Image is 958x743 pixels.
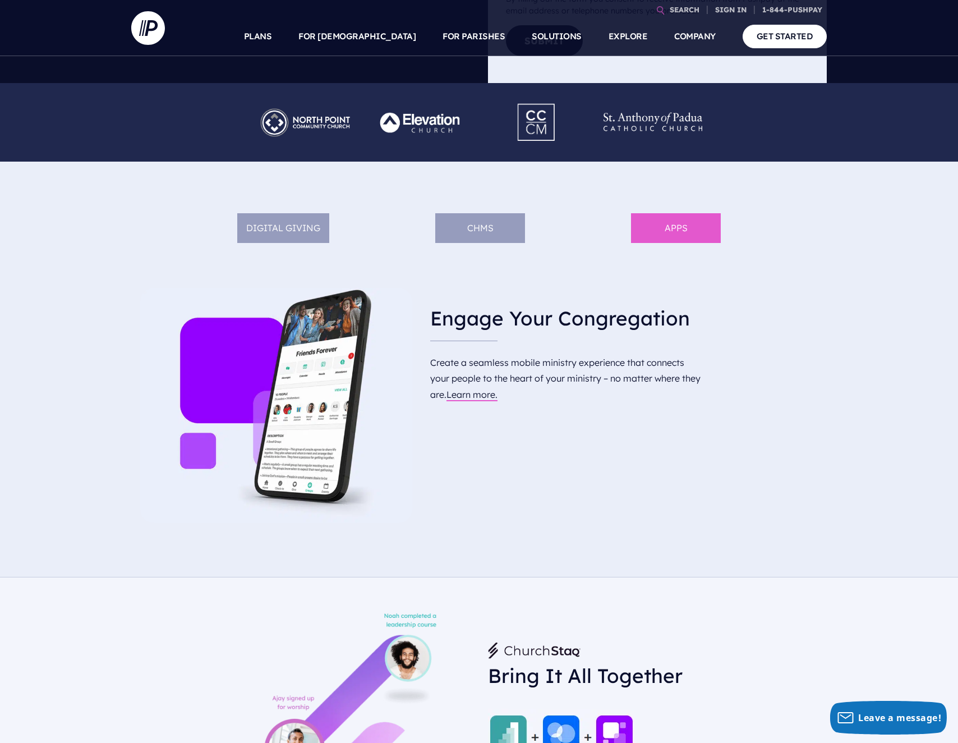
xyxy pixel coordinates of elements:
[595,102,711,113] picture: Pushpay_Logo__StAnthony
[488,663,702,698] h3: Bring It All Together
[443,17,505,56] a: FOR PARISHES
[435,213,525,243] li: ChMS
[496,97,577,108] picture: Pushpay_Logo__CCM
[256,613,448,625] picture: staq-bck_profilesb
[674,17,716,56] a: COMPANY
[363,102,479,113] picture: Pushpay_Logo__Elevation
[430,297,702,341] h3: Engage Your Congregation
[298,17,416,56] a: FOR [DEMOGRAPHIC_DATA]
[247,102,363,113] picture: Pushpay_Logo__NorthPoint
[140,288,412,523] img: apps (Picture)
[609,17,648,56] a: EXPLORE
[244,17,272,56] a: PLANS
[488,711,634,722] picture: churchstaq-apps
[631,213,721,243] li: APPS
[532,17,582,56] a: SOLUTIONS
[743,25,827,48] a: GET STARTED
[446,389,498,400] a: Learn more.
[430,350,702,407] p: Create a seamless mobile ministry experience that connects your people to the heart of your minis...
[858,712,941,724] span: Leave a message!
[237,213,329,243] li: DIGITAL GIVING
[830,701,947,735] button: Leave a message!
